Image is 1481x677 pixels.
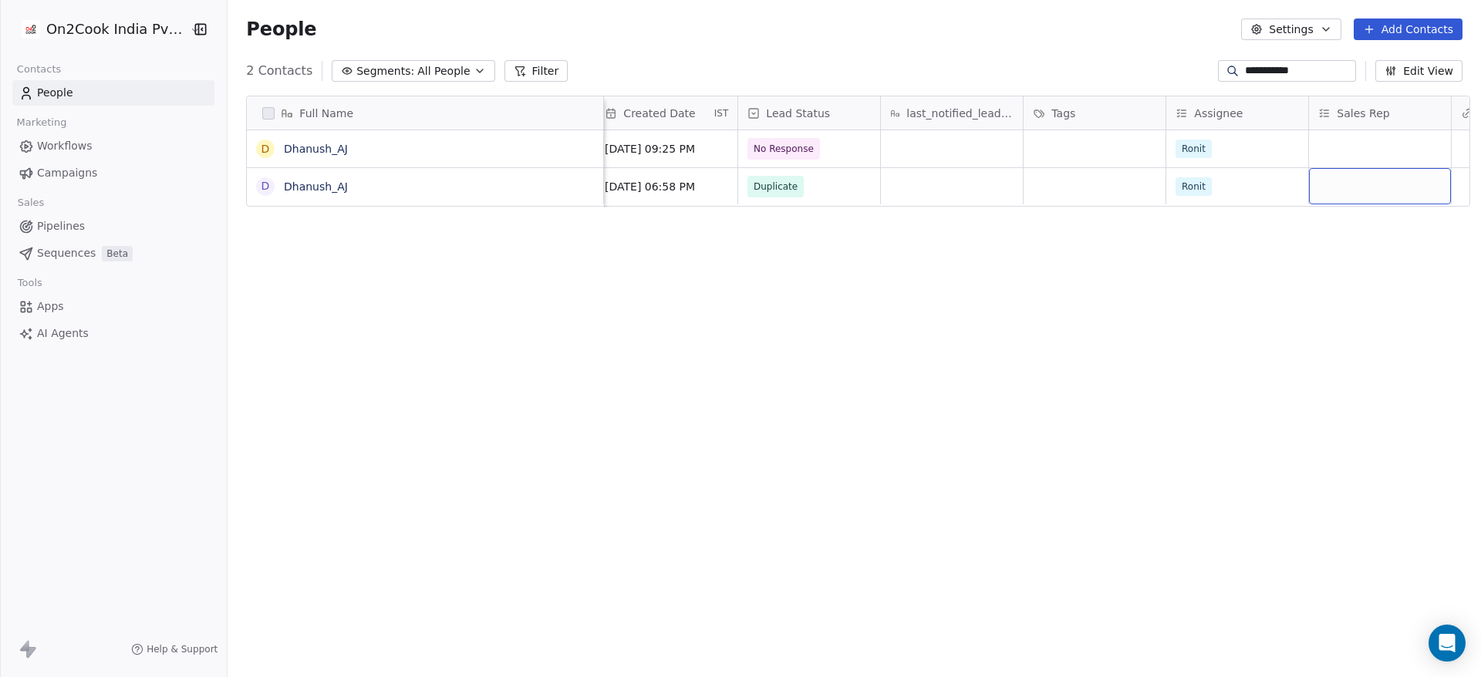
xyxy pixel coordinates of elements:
div: last_notified_lead_status [881,96,1023,130]
div: grid [247,130,604,655]
span: [DATE] 06:58 PM [605,179,728,194]
span: People [37,85,73,101]
a: SequencesBeta [12,241,214,266]
button: Edit View [1375,60,1462,82]
span: No Response [754,141,814,157]
img: on2cook%20logo-04%20copy.jpg [22,20,40,39]
span: All People [417,63,470,79]
div: Tags [1024,96,1166,130]
span: Contacts [10,58,68,81]
span: AI Agents [37,325,89,342]
a: Apps [12,294,214,319]
button: On2Cook India Pvt. Ltd. [19,16,180,42]
span: Pipelines [37,218,85,234]
span: Sequences [37,245,96,261]
a: Dhanush_AJ [284,180,348,193]
span: Full Name [299,106,353,121]
span: Created Date [623,106,695,121]
button: Add Contacts [1354,19,1462,40]
div: D [261,141,270,157]
span: Campaigns [37,165,97,181]
div: Assignee [1166,96,1308,130]
div: Sales Rep [1309,96,1451,130]
div: Created DateIST [595,96,737,130]
span: Duplicate [754,179,798,194]
span: Ronit [1176,140,1212,158]
a: Campaigns [12,160,214,186]
span: Workflows [37,138,93,154]
span: IST [714,107,729,120]
button: Settings [1241,19,1341,40]
span: Beta [102,246,133,261]
span: Tools [11,271,49,295]
span: Marketing [10,111,73,134]
a: Dhanush_AJ [284,143,348,155]
span: Sales [11,191,51,214]
a: Pipelines [12,214,214,239]
span: [DATE] 09:25 PM [605,141,728,157]
span: last_notified_lead_status [906,106,1014,121]
span: Sales Rep [1337,106,1389,121]
span: Ronit [1176,177,1212,196]
span: Lead Status [766,106,830,121]
div: Lead Status [738,96,880,130]
a: People [12,80,214,106]
a: Help & Support [131,643,218,655]
span: People [246,18,316,41]
div: D [261,178,270,194]
span: 2 Contacts [246,62,312,80]
span: Segments: [356,63,414,79]
span: Help & Support [147,643,218,655]
span: Assignee [1194,106,1243,121]
button: Filter [504,60,568,82]
a: AI Agents [12,321,214,346]
span: Tags [1051,106,1075,121]
div: Full Name [247,96,603,130]
a: Workflows [12,133,214,159]
span: On2Cook India Pvt. Ltd. [46,19,186,39]
span: Apps [37,298,64,315]
div: Open Intercom Messenger [1429,625,1466,662]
